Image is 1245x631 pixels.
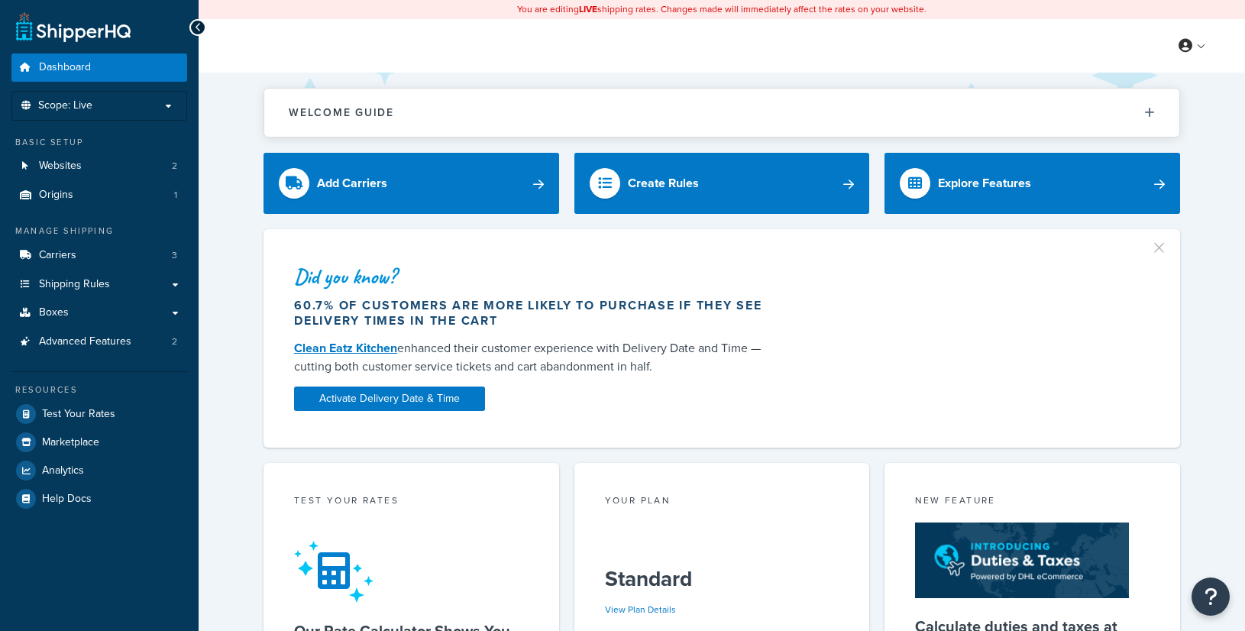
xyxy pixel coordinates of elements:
[39,335,131,348] span: Advanced Features
[39,306,69,319] span: Boxes
[42,436,99,449] span: Marketplace
[172,160,177,173] span: 2
[11,241,187,270] li: Carriers
[11,181,187,209] a: Origins1
[11,400,187,428] a: Test Your Rates
[605,493,839,511] div: Your Plan
[42,408,115,421] span: Test Your Rates
[172,249,177,262] span: 3
[574,153,870,214] a: Create Rules
[11,429,187,456] a: Marketplace
[264,153,559,214] a: Add Carriers
[11,53,187,82] a: Dashboard
[938,173,1031,194] div: Explore Features
[294,339,397,357] a: Clean Eatz Kitchen
[1192,578,1230,616] button: Open Resource Center
[294,298,777,328] div: 60.7% of customers are more likely to purchase if they see delivery times in the cart
[172,335,177,348] span: 2
[628,173,699,194] div: Create Rules
[38,99,92,112] span: Scope: Live
[11,136,187,149] div: Basic Setup
[42,464,84,477] span: Analytics
[39,189,73,202] span: Origins
[289,107,394,118] h2: Welcome Guide
[11,457,187,484] a: Analytics
[11,181,187,209] li: Origins
[317,173,387,194] div: Add Carriers
[11,299,187,327] a: Boxes
[884,153,1180,214] a: Explore Features
[915,493,1150,511] div: New Feature
[174,189,177,202] span: 1
[294,493,529,511] div: Test your rates
[11,328,187,356] a: Advanced Features2
[294,266,777,287] div: Did you know?
[605,567,839,591] h5: Standard
[11,152,187,180] a: Websites2
[39,160,82,173] span: Websites
[39,61,91,74] span: Dashboard
[264,89,1179,137] button: Welcome Guide
[294,339,777,376] div: enhanced their customer experience with Delivery Date and Time — cutting both customer service ti...
[11,225,187,238] div: Manage Shipping
[39,249,76,262] span: Carriers
[11,383,187,396] div: Resources
[39,278,110,291] span: Shipping Rules
[11,241,187,270] a: Carriers3
[579,2,597,16] b: LIVE
[11,152,187,180] li: Websites
[605,603,676,616] a: View Plan Details
[42,493,92,506] span: Help Docs
[11,328,187,356] li: Advanced Features
[11,485,187,513] a: Help Docs
[11,270,187,299] a: Shipping Rules
[294,387,485,411] a: Activate Delivery Date & Time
